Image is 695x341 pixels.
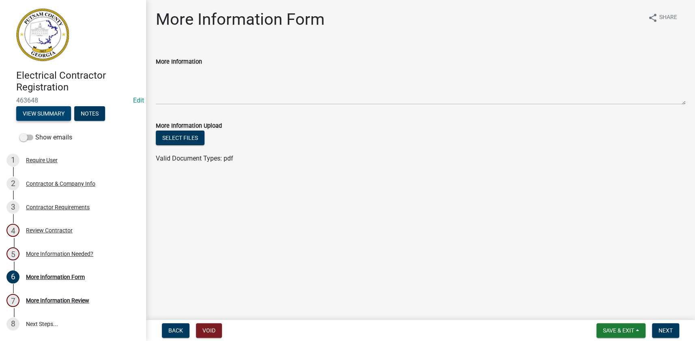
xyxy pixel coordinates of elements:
div: 4 [6,224,19,237]
button: Select files [156,131,204,145]
span: Back [168,327,183,334]
label: More Information [156,59,202,65]
i: share [648,13,658,23]
wm-modal-confirm: Summary [16,111,71,117]
img: Putnam County, Georgia [16,9,69,61]
span: Save & Exit [603,327,634,334]
h4: Electrical Contractor Registration [16,70,140,93]
div: 6 [6,270,19,283]
button: shareShare [641,10,684,26]
div: 8 [6,317,19,330]
wm-modal-confirm: Edit Application Number [133,97,144,104]
div: 7 [6,294,19,307]
div: 5 [6,247,19,260]
div: Contractor & Company Info [26,181,95,187]
label: More Information Upload [156,123,222,129]
div: 1 [6,154,19,167]
span: 463648 [16,97,130,104]
wm-modal-confirm: Notes [74,111,105,117]
a: Edit [133,97,144,104]
span: Valid Document Types: pdf [156,154,233,162]
div: Contractor Requirements [26,204,90,210]
div: 2 [6,177,19,190]
button: Save & Exit [596,323,646,338]
button: Void [196,323,222,338]
button: Next [652,323,679,338]
div: Require User [26,157,58,163]
span: Next [658,327,673,334]
div: 3 [6,201,19,214]
label: Show emails [19,133,72,142]
h1: More Information Form [156,10,325,29]
div: More Information Needed? [26,251,93,257]
button: Back [162,323,189,338]
span: Share [659,13,677,23]
div: More Information Form [26,274,85,280]
div: More Information Review [26,298,89,303]
button: View Summary [16,106,71,121]
div: Review Contractor [26,227,73,233]
button: Notes [74,106,105,121]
